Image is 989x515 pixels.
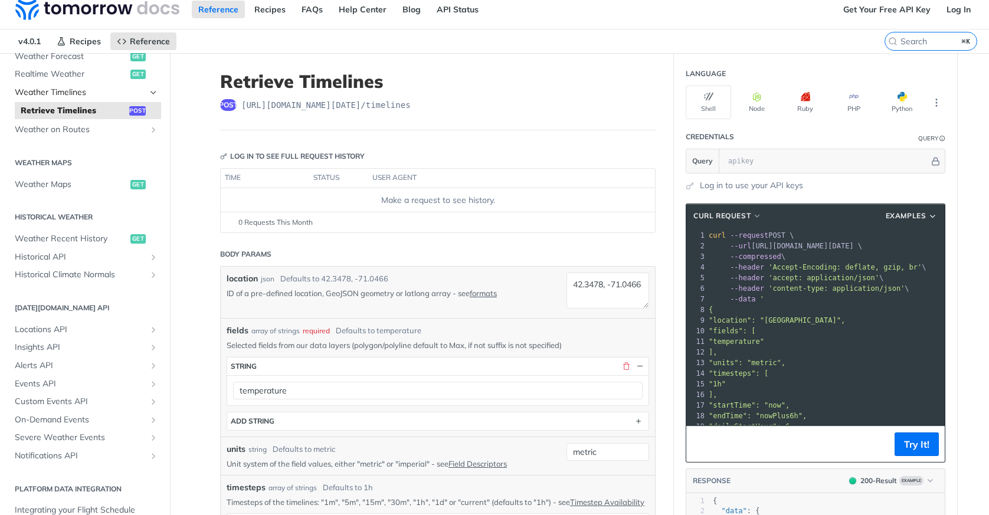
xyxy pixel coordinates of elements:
button: PHP [831,86,876,119]
span: --compressed [730,252,781,261]
th: user agent [368,169,631,188]
a: formats [470,288,497,298]
button: Show subpages for Notifications API [149,451,158,461]
a: API Status [430,1,485,18]
span: https://api.tomorrow.io/v4/timelines [241,99,411,111]
span: \ [709,274,883,282]
a: Timestep Availability [570,497,644,507]
p: Unit system of the field values, either "metric" or "imperial" - see [227,458,549,469]
th: status [309,169,368,188]
div: 200 - Result [860,475,897,486]
a: Retrieve Timelinespost [15,102,161,120]
button: Show subpages for Weather on Routes [149,125,158,135]
span: "endTime": "nowPlus6h", [709,412,807,420]
span: --data [730,295,755,303]
div: Make a request to see history. [225,194,650,206]
div: 1 [686,230,706,241]
span: get [130,180,146,189]
button: Shell [686,86,731,119]
div: Defaults to 1h [323,482,373,494]
div: 16 [686,389,706,400]
span: { [713,497,717,505]
h2: Historical Weather [9,212,161,222]
span: \ [709,252,785,261]
span: --header [730,263,764,271]
div: 6 [686,283,706,294]
span: ], [709,348,717,356]
span: "units": "metric", [709,359,785,367]
span: Examples [886,211,926,221]
span: 'content-type: application/json' [768,284,905,293]
span: Historical Climate Normals [15,269,146,281]
span: 200 [849,477,856,484]
button: Show subpages for On-Demand Events [149,415,158,425]
div: ADD string [231,416,274,425]
span: get [130,234,146,244]
div: Defaults to temperature [336,325,421,337]
p: ID of a pre-defined location, GeoJSON geometry or latlong array - see [227,288,549,298]
a: Locations APIShow subpages for Locations API [9,321,161,339]
span: Recipes [70,36,101,47]
a: Weather Mapsget [9,176,161,193]
a: FAQs [295,1,329,18]
button: Show subpages for Custom Events API [149,397,158,406]
div: string [231,362,257,370]
a: Log In [940,1,977,18]
span: ], [709,391,717,399]
span: "timesteps": [ [709,369,768,378]
span: curl [709,231,726,240]
a: Historical APIShow subpages for Historical API [9,248,161,266]
button: Node [734,86,780,119]
div: 8 [686,304,706,315]
div: 2 [686,241,706,251]
kbd: ⌘K [959,35,974,47]
button: string [227,357,649,375]
span: get [130,52,146,61]
span: "temperature" [709,337,764,346]
div: 3 [686,251,706,262]
a: Weather TimelinesHide subpages for Weather Timelines [9,84,161,101]
span: "data" [721,507,746,515]
span: --header [730,274,764,282]
span: 0 Requests This Month [238,217,313,228]
button: Show subpages for Historical Climate Normals [149,270,158,280]
span: Weather on Routes [15,124,146,136]
a: Notifications APIShow subpages for Notifications API [9,447,161,465]
a: Reference [110,32,176,50]
span: Realtime Weather [15,68,127,80]
span: Alerts API [15,360,146,372]
button: Show subpages for Severe Weather Events [149,433,158,442]
div: Language [686,68,726,79]
div: Defaults to 42.3478, -71.0466 [280,273,388,285]
span: Reference [130,36,170,47]
span: get [130,70,146,79]
span: Example [899,476,923,486]
a: Events APIShow subpages for Events API [9,375,161,393]
div: 5 [686,273,706,283]
span: Query [692,156,713,166]
span: \ [709,284,909,293]
input: apikey [722,149,929,173]
span: "dailyStartHour": 6 [709,422,790,431]
div: Body Params [220,249,271,260]
div: Defaults to metric [273,444,335,455]
button: Show subpages for Historical API [149,252,158,262]
textarea: 42.3478, -71.0466 [566,273,649,309]
span: Retrieve Timelines [21,105,126,117]
div: 19 [686,421,706,432]
button: Query [686,149,719,173]
th: time [221,169,309,188]
div: QueryInformation [918,134,945,143]
span: Custom Events API [15,396,146,408]
span: \ [709,263,926,271]
span: ' [760,295,764,303]
div: 14 [686,368,706,379]
div: json [261,274,274,284]
div: array of strings [251,326,300,336]
svg: Search [888,37,898,46]
span: 'Accept-Encoding: deflate, gzip, br' [768,263,922,271]
div: 11 [686,336,706,347]
button: cURL Request [689,210,766,222]
span: Historical API [15,251,146,263]
div: 15 [686,379,706,389]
